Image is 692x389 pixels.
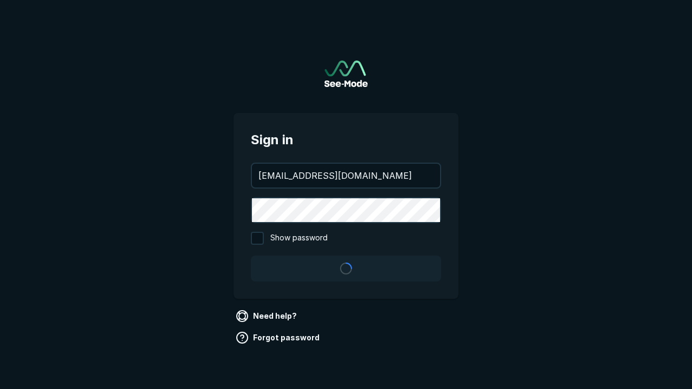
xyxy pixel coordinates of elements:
a: Need help? [234,307,301,325]
img: See-Mode Logo [324,61,368,87]
input: your@email.com [252,164,440,187]
a: Forgot password [234,329,324,346]
a: Go to sign in [324,61,368,87]
span: Sign in [251,130,441,150]
span: Show password [270,232,328,245]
